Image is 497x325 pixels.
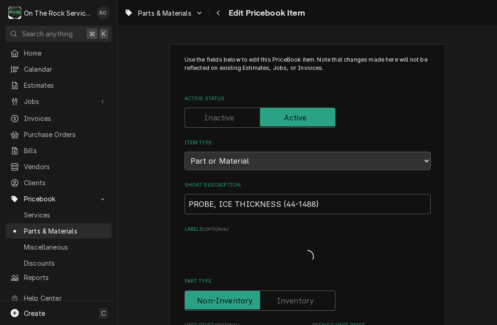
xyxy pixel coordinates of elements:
[6,46,112,61] a: Home
[185,278,431,310] div: Part Type
[211,6,226,20] button: Navigate back
[301,247,314,267] span: Loading...
[24,226,107,236] span: Parts & Materials
[6,191,112,206] a: Go to Pricebook
[24,8,92,18] div: On The Rock Services
[24,194,93,204] span: Pricebook
[24,258,107,268] span: Discounts
[138,8,191,18] span: Parts & Materials
[6,26,112,42] button: Search anything⌘K
[121,6,207,21] a: Go to Parts & Materials
[24,162,107,171] span: Vendors
[185,182,431,214] div: Short Description
[24,146,107,155] span: Bills
[24,48,107,58] span: Home
[185,139,431,147] label: Item Type
[185,226,431,233] label: Labels
[226,7,305,19] span: Edit Pricebook Item
[24,80,107,90] span: Estimates
[6,223,112,239] a: Parts & Materials
[89,29,95,39] span: ⌘
[24,273,107,282] span: Reports
[185,226,431,267] div: Labels
[6,291,112,306] a: Go to Help Center
[203,227,229,232] span: ( optional )
[24,178,107,188] span: Clients
[185,95,431,103] label: Active Status
[24,64,107,74] span: Calendar
[97,6,110,19] div: RO
[6,143,112,158] a: Bills
[6,270,112,285] a: Reports
[8,6,21,19] div: O
[6,239,112,255] a: Miscellaneous
[6,111,112,126] a: Invoices
[6,78,112,93] a: Estimates
[185,95,431,128] div: Active Status
[6,159,112,174] a: Vendors
[6,94,112,109] a: Go to Jobs
[24,97,93,106] span: Jobs
[24,114,107,123] span: Invoices
[102,29,106,39] span: K
[185,278,431,285] label: Part Type
[6,256,112,271] a: Discounts
[24,242,107,252] span: Miscellaneous
[185,194,431,214] input: Name used to describe this Part or Material
[185,139,431,170] div: Item Type
[185,56,431,81] p: Use the fields below to edit this PriceBook item. Note that changes made here will not be reflect...
[24,293,106,303] span: Help Center
[22,29,73,39] span: Search anything
[24,210,107,220] span: Services
[101,308,106,318] span: C
[6,207,112,222] a: Services
[6,127,112,142] a: Purchase Orders
[97,6,110,19] div: Rich Ortega's Avatar
[6,175,112,190] a: Clients
[185,182,431,189] label: Short Description
[8,6,21,19] div: On The Rock Services's Avatar
[24,309,45,317] span: Create
[24,130,107,139] span: Purchase Orders
[6,62,112,77] a: Calendar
